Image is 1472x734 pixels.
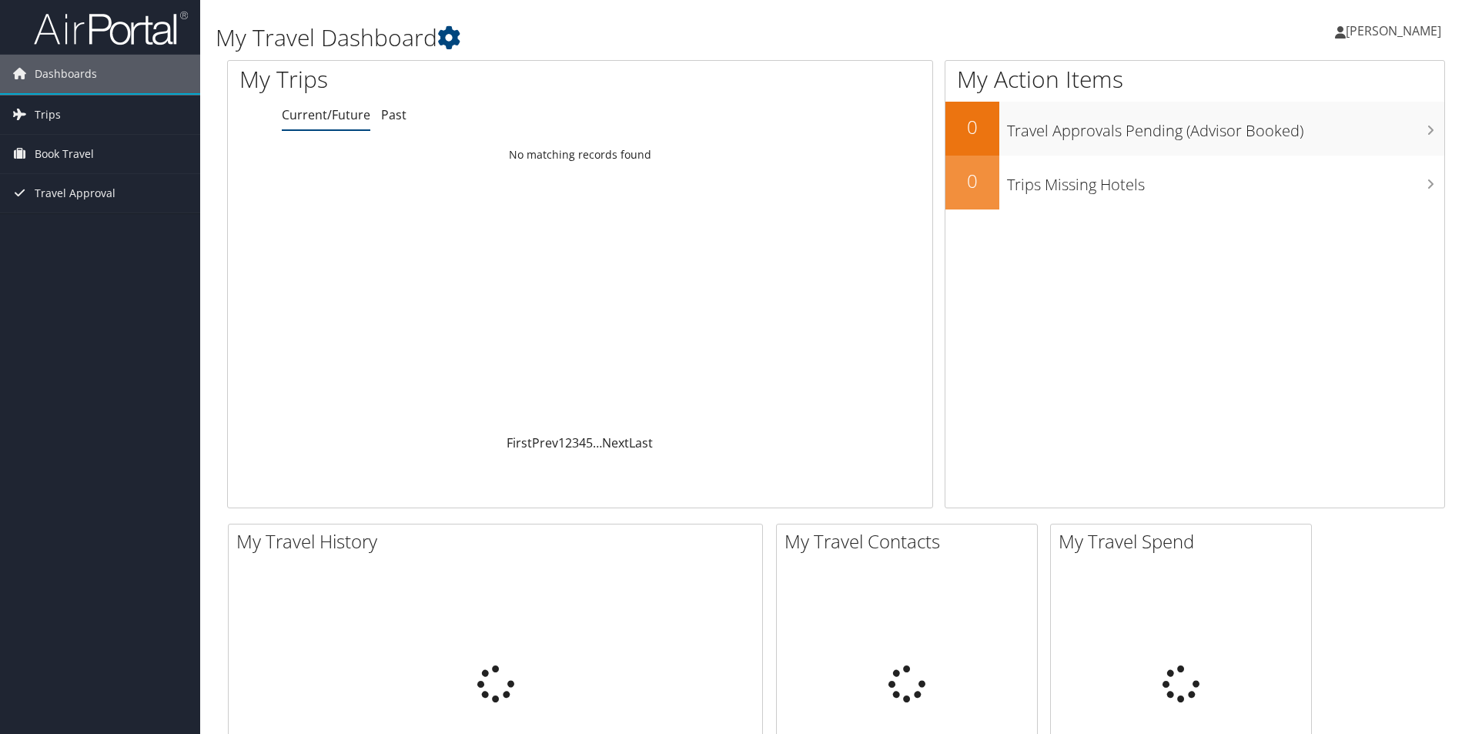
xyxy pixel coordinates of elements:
[381,106,406,123] a: Past
[572,434,579,451] a: 3
[228,141,932,169] td: No matching records found
[1335,8,1457,54] a: [PERSON_NAME]
[565,434,572,451] a: 2
[1007,166,1444,196] h3: Trips Missing Hotels
[35,135,94,173] span: Book Travel
[34,10,188,46] img: airportal-logo.png
[1059,528,1311,555] h2: My Travel Spend
[236,528,762,555] h2: My Travel History
[35,174,115,213] span: Travel Approval
[945,102,1444,156] a: 0Travel Approvals Pending (Advisor Booked)
[507,434,532,451] a: First
[629,434,653,451] a: Last
[945,63,1444,96] h1: My Action Items
[239,63,627,96] h1: My Trips
[1007,112,1444,142] h3: Travel Approvals Pending (Advisor Booked)
[216,22,1043,54] h1: My Travel Dashboard
[282,106,370,123] a: Current/Future
[593,434,602,451] span: …
[945,168,999,194] h2: 0
[945,114,999,140] h2: 0
[785,528,1037,555] h2: My Travel Contacts
[1346,22,1441,39] span: [PERSON_NAME]
[558,434,565,451] a: 1
[35,55,97,93] span: Dashboards
[579,434,586,451] a: 4
[35,96,61,134] span: Trips
[586,434,593,451] a: 5
[945,156,1444,209] a: 0Trips Missing Hotels
[602,434,629,451] a: Next
[532,434,558,451] a: Prev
